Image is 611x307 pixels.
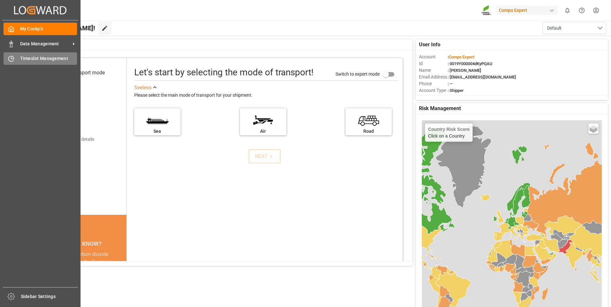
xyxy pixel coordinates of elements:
span: : [PERSON_NAME] [448,68,481,73]
span: My Cockpit [20,26,77,32]
div: NEXT [255,153,275,160]
span: Switch to expert mode [336,71,380,76]
div: Let's start by selecting the mode of transport! [134,66,313,79]
span: Compo Expert [449,55,474,59]
a: Timeslot Management [4,52,77,65]
div: Road [349,128,389,135]
span: : 0019Y000004dKyPQAU [448,61,492,66]
button: open menu [542,22,606,34]
span: Account Type [419,87,448,94]
div: Add shipping details [54,136,94,143]
span: Account [419,54,448,60]
span: Name [419,67,448,74]
div: Sea [137,128,177,135]
span: Sidebar Settings [21,293,78,300]
span: : Shipper [448,88,464,93]
span: Email Address [419,74,448,80]
div: Please select the main mode of transport for your shipment. [134,92,398,99]
span: : — [448,81,453,86]
span: User Info [419,41,440,49]
a: My Cockpit [4,23,77,35]
button: Help Center [575,3,589,18]
button: NEXT [249,149,281,163]
button: next slide / item [118,251,127,289]
div: Compo Expert [496,6,558,15]
span: Default [547,25,561,32]
div: Air [243,128,283,135]
span: : [448,55,474,59]
span: Id [419,60,448,67]
span: Data Management [20,41,71,47]
h4: Country Risk Score [428,127,470,132]
a: Layers [588,124,599,134]
span: Risk Management [419,105,461,112]
div: Click on a Country [428,127,470,139]
span: Phone [419,80,448,87]
div: See less [134,84,151,92]
button: Compo Expert [496,4,560,16]
span: : [EMAIL_ADDRESS][DOMAIN_NAME] [448,75,516,79]
span: Timeslot Management [20,55,77,62]
button: show 0 new notifications [560,3,575,18]
img: Screenshot%202023-09-29%20at%2010.02.21.png_1712312052.png [482,5,492,16]
span: Hello [PERSON_NAME]! [27,22,95,34]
